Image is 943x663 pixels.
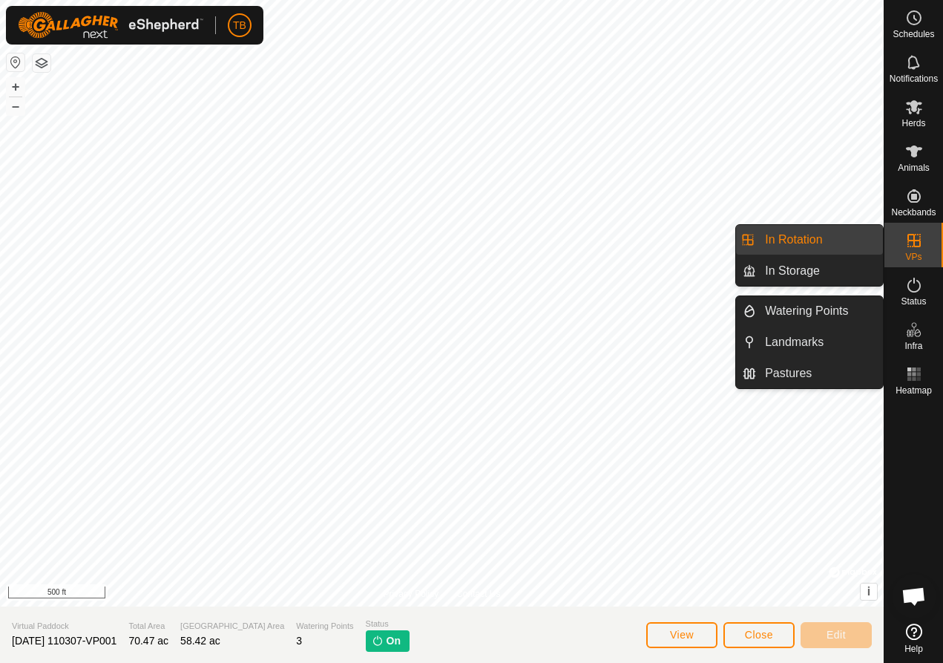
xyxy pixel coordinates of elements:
[827,629,846,641] span: Edit
[723,622,795,648] button: Close
[765,231,822,249] span: In Rotation
[372,635,384,647] img: turn-on
[898,163,930,172] span: Animals
[892,574,936,618] div: Open chat
[891,208,936,217] span: Neckbands
[756,256,883,286] a: In Storage
[366,618,410,630] span: Status
[670,629,694,641] span: View
[905,252,921,261] span: VPs
[765,302,848,320] span: Watering Points
[736,359,883,388] li: Pastures
[904,342,922,350] span: Infra
[128,635,168,647] span: 70.47 ac
[765,365,812,382] span: Pastures
[861,584,877,600] button: i
[736,256,883,286] li: In Storage
[756,296,883,326] a: Watering Points
[128,620,168,633] span: Total Area
[901,119,925,128] span: Herds
[904,644,923,653] span: Help
[387,633,401,649] span: On
[801,622,872,648] button: Edit
[867,585,870,598] span: i
[736,327,883,357] li: Landmarks
[884,618,943,659] a: Help
[33,54,50,72] button: Map Layers
[765,262,820,280] span: In Storage
[646,622,717,648] button: View
[765,333,824,351] span: Landmarks
[383,587,438,601] a: Privacy Policy
[756,327,883,357] a: Landmarks
[233,18,246,33] span: TB
[12,635,116,647] span: [DATE] 110307-VP001
[756,225,883,255] a: In Rotation
[901,297,926,306] span: Status
[736,225,883,255] li: In Rotation
[893,30,934,39] span: Schedules
[736,296,883,326] li: Watering Points
[296,635,302,647] span: 3
[7,97,24,115] button: –
[12,620,116,633] span: Virtual Paddock
[756,359,883,388] a: Pastures
[456,587,500,601] a: Contact Us
[7,78,24,96] button: +
[180,620,284,633] span: [GEOGRAPHIC_DATA] Area
[890,74,938,83] span: Notifications
[7,53,24,71] button: Reset Map
[180,635,220,647] span: 58.42 ac
[745,629,773,641] span: Close
[896,386,932,395] span: Heatmap
[296,620,353,633] span: Watering Points
[18,12,203,39] img: Gallagher Logo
